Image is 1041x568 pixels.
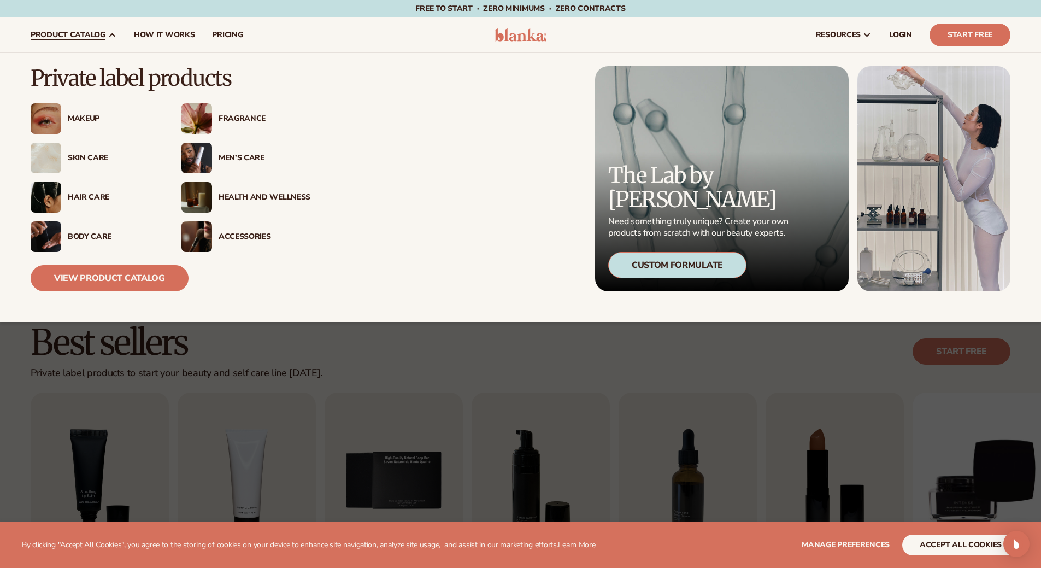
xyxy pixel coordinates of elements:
[31,66,310,90] p: Private label products
[203,17,251,52] a: pricing
[125,17,204,52] a: How It Works
[31,182,160,213] a: Female hair pulled back with clips. Hair Care
[31,143,160,173] a: Cream moisturizer swatch. Skin Care
[930,24,1010,46] a: Start Free
[68,154,160,163] div: Skin Care
[181,221,310,252] a: Female with makeup brush. Accessories
[880,17,921,52] a: LOGIN
[181,103,310,134] a: Pink blooming flower. Fragrance
[181,182,310,213] a: Candles and incense on table. Health And Wellness
[181,221,212,252] img: Female with makeup brush.
[802,540,890,550] span: Manage preferences
[608,163,792,212] p: The Lab by [PERSON_NAME]
[608,252,746,278] div: Custom Formulate
[219,114,310,124] div: Fragrance
[68,232,160,242] div: Body Care
[857,66,1010,291] img: Female in lab with equipment.
[802,535,890,555] button: Manage preferences
[495,28,546,42] img: logo
[31,265,189,291] a: View Product Catalog
[608,216,792,239] p: Need something truly unique? Create your own products from scratch with our beauty experts.
[181,143,310,173] a: Male holding moisturizer bottle. Men’s Care
[1003,531,1030,557] div: Open Intercom Messenger
[219,193,310,202] div: Health And Wellness
[415,3,625,14] span: Free to start · ZERO minimums · ZERO contracts
[902,535,1019,555] button: accept all cookies
[31,31,105,39] span: product catalog
[889,31,912,39] span: LOGIN
[181,143,212,173] img: Male holding moisturizer bottle.
[807,17,880,52] a: resources
[212,31,243,39] span: pricing
[22,541,596,550] p: By clicking "Accept All Cookies", you agree to the storing of cookies on your device to enhance s...
[181,182,212,213] img: Candles and incense on table.
[219,154,310,163] div: Men’s Care
[31,103,61,134] img: Female with glitter eye makeup.
[181,103,212,134] img: Pink blooming flower.
[31,221,160,252] a: Male hand applying moisturizer. Body Care
[816,31,861,39] span: resources
[68,114,160,124] div: Makeup
[31,143,61,173] img: Cream moisturizer swatch.
[68,193,160,202] div: Hair Care
[31,221,61,252] img: Male hand applying moisturizer.
[22,17,125,52] a: product catalog
[31,182,61,213] img: Female hair pulled back with clips.
[134,31,195,39] span: How It Works
[31,103,160,134] a: Female with glitter eye makeup. Makeup
[558,540,595,550] a: Learn More
[219,232,310,242] div: Accessories
[595,66,849,291] a: Microscopic product formula. The Lab by [PERSON_NAME] Need something truly unique? Create your ow...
